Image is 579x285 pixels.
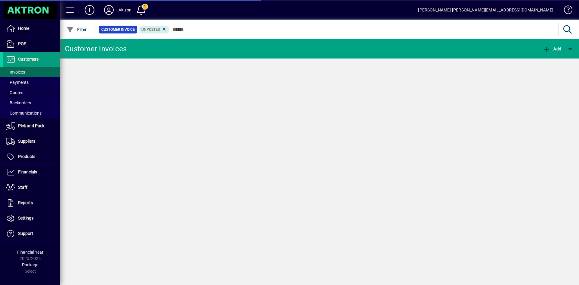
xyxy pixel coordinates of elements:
[3,21,60,36] a: Home
[3,180,60,195] a: Staff
[139,26,169,33] mat-chip: Customer Invoice Status: Unposted
[542,43,563,54] button: Add
[18,123,44,128] span: Pick and Pack
[18,216,33,220] span: Settings
[3,36,60,52] a: POS
[3,195,60,211] a: Reports
[3,211,60,226] a: Settings
[65,44,127,54] div: Customer Invoices
[119,5,131,15] div: Aktron
[101,27,135,33] span: Customer Invoice
[6,90,23,95] span: Quotes
[18,154,35,159] span: Products
[65,24,88,35] button: Filter
[18,26,29,31] span: Home
[3,87,60,98] a: Quotes
[3,98,60,108] a: Backorders
[543,46,561,51] span: Add
[418,5,553,15] div: [PERSON_NAME] [PERSON_NAME][EMAIL_ADDRESS][DOMAIN_NAME]
[3,108,60,118] a: Communications
[18,200,33,205] span: Reports
[6,100,31,105] span: Backorders
[22,262,38,267] span: Package
[18,57,39,62] span: Customers
[6,111,42,116] span: Communications
[18,41,26,46] span: POS
[3,134,60,149] a: Suppliers
[18,231,33,236] span: Support
[141,27,160,32] span: Unposted
[3,67,60,77] a: Invoices
[3,165,60,180] a: Financials
[3,119,60,134] a: Pick and Pack
[99,5,119,15] button: Profile
[17,250,43,255] span: Financial Year
[3,77,60,87] a: Payments
[67,27,87,32] span: Filter
[18,169,37,174] span: Financials
[559,1,571,21] a: Knowledge Base
[18,139,35,144] span: Suppliers
[3,149,60,164] a: Products
[3,226,60,241] a: Support
[6,80,29,85] span: Payments
[18,185,27,190] span: Staff
[6,70,25,74] span: Invoices
[80,5,99,15] button: Add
